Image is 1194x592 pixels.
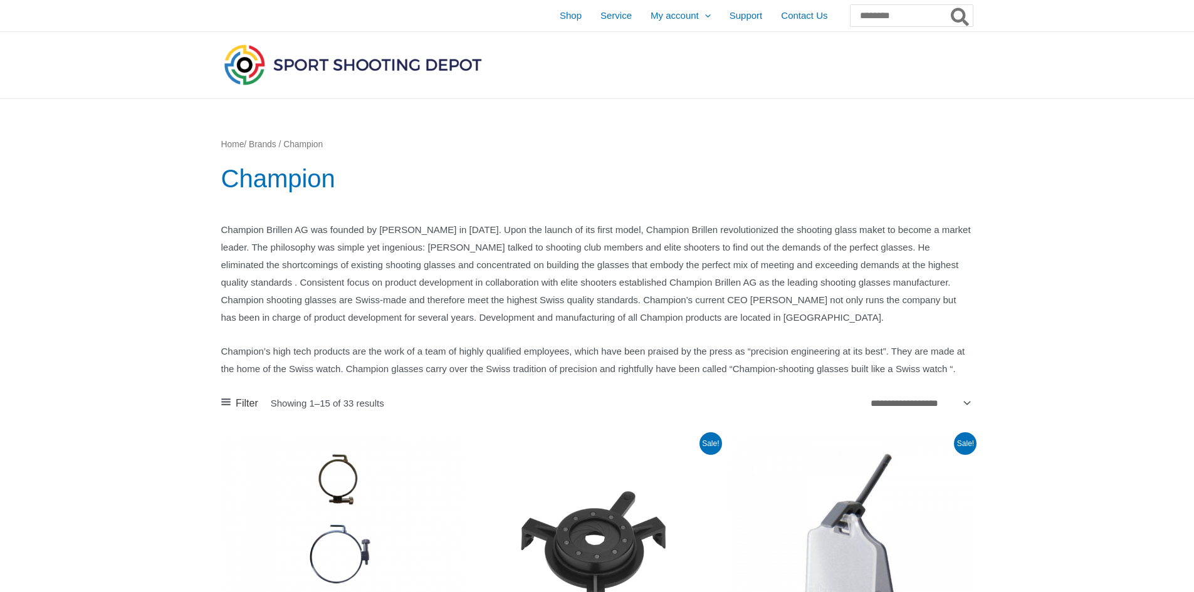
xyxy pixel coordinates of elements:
[221,221,973,326] p: Champion Brillen AG was founded by [PERSON_NAME] in [DATE]. Upon the launch of its first model, C...
[221,41,484,88] img: Sport Shooting Depot
[699,432,722,455] span: Sale!
[221,137,973,153] nav: Breadcrumb
[954,432,977,455] span: Sale!
[236,394,258,413] span: Filter
[221,161,973,196] h1: Champion
[948,5,973,26] button: Search
[271,398,384,408] p: Showing 1–15 of 33 results
[866,394,973,413] select: Shop order
[221,140,244,149] a: Home
[221,394,258,413] a: Filter
[221,343,973,378] p: Champion’s high tech products are the work of a team of highly qualified employees, which have be...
